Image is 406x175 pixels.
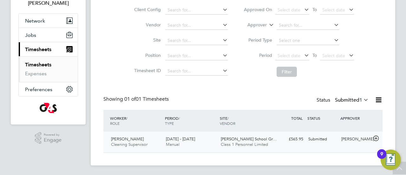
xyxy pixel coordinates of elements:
[339,112,372,124] div: APPROVER
[165,6,228,15] input: Search for...
[35,132,62,144] a: Powered byEngage
[126,116,128,121] span: /
[19,28,78,42] button: Jobs
[132,7,161,12] label: Client Config
[335,97,369,103] label: Submitted
[25,46,51,52] span: Timesheets
[244,7,272,12] label: Approved On
[278,53,300,58] span: Select date
[322,53,345,58] span: Select date
[132,52,161,58] label: Position
[381,150,401,170] button: Open Resource Center, 9 new notifications
[278,7,300,13] span: Select date
[132,22,161,28] label: Vendor
[19,42,78,56] button: Timesheets
[165,67,228,76] input: Search for...
[111,136,144,142] span: [PERSON_NAME]
[25,18,45,24] span: Network
[166,142,180,147] span: Manual
[244,52,272,58] label: Period
[44,138,62,143] span: Engage
[380,154,383,162] div: 9
[132,37,161,43] label: Site
[25,86,52,92] span: Preferences
[291,116,303,121] span: TOTAL
[317,96,370,105] div: Status
[238,22,267,28] label: Approver
[124,96,136,102] span: 01 of
[273,134,306,145] div: £565.95
[179,116,180,121] span: /
[166,136,195,142] span: [DATE] - [DATE]
[165,121,174,126] span: TYPE
[311,5,319,14] span: To
[103,96,170,103] div: Showing
[218,112,273,129] div: SITE
[165,51,228,60] input: Search for...
[359,97,362,103] span: 1
[339,134,372,145] div: [PERSON_NAME]
[25,71,47,77] a: Expenses
[322,7,345,13] span: Select date
[110,121,120,126] span: ROLE
[163,112,218,129] div: PERIOD
[311,51,319,59] span: To
[124,96,169,102] span: 01 Timesheets
[40,103,57,113] img: g4s-logo-retina.png
[220,121,235,126] span: VENDOR
[108,112,163,129] div: WORKER
[132,68,161,73] label: Timesheet ID
[277,67,297,77] button: Filter
[306,112,339,124] div: STATUS
[277,21,339,30] input: Search for...
[19,14,78,28] button: Network
[221,142,268,147] span: Class 1 Personnel Limited
[111,142,147,147] span: Cleaning Supervisor
[165,36,228,45] input: Search for...
[165,21,228,30] input: Search for...
[18,103,78,113] a: Go to home page
[221,136,277,142] span: [PERSON_NAME] School Gr…
[19,56,78,82] div: Timesheets
[244,37,272,43] label: Period Type
[25,62,51,68] a: Timesheets
[306,134,339,145] div: Submitted
[25,32,36,38] span: Jobs
[277,36,339,45] input: Select one
[227,116,229,121] span: /
[44,132,62,138] span: Powered by
[19,82,78,96] button: Preferences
